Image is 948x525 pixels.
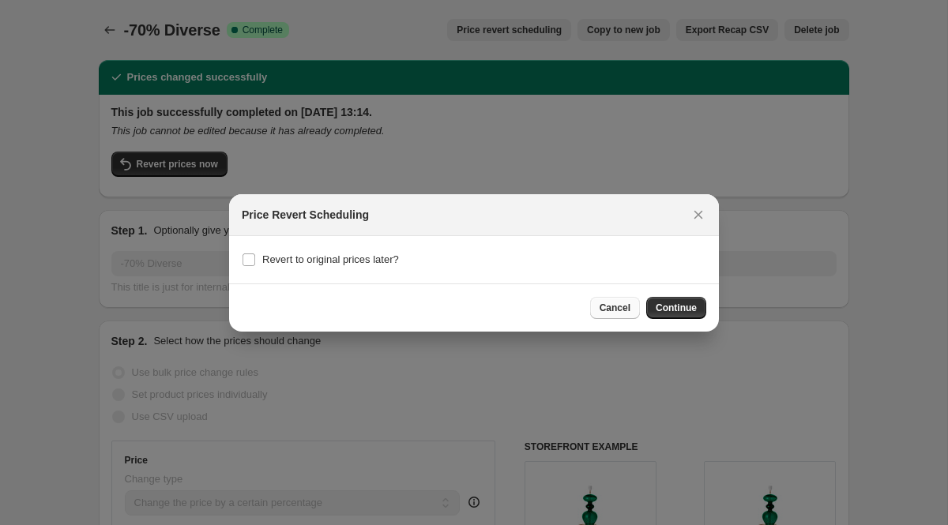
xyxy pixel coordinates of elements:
button: Continue [646,297,706,319]
h2: Price Revert Scheduling [242,207,369,223]
span: Continue [656,302,697,314]
span: Revert to original prices later? [262,253,399,265]
span: Cancel [600,302,630,314]
button: Cancel [590,297,640,319]
button: Close [687,204,709,226]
